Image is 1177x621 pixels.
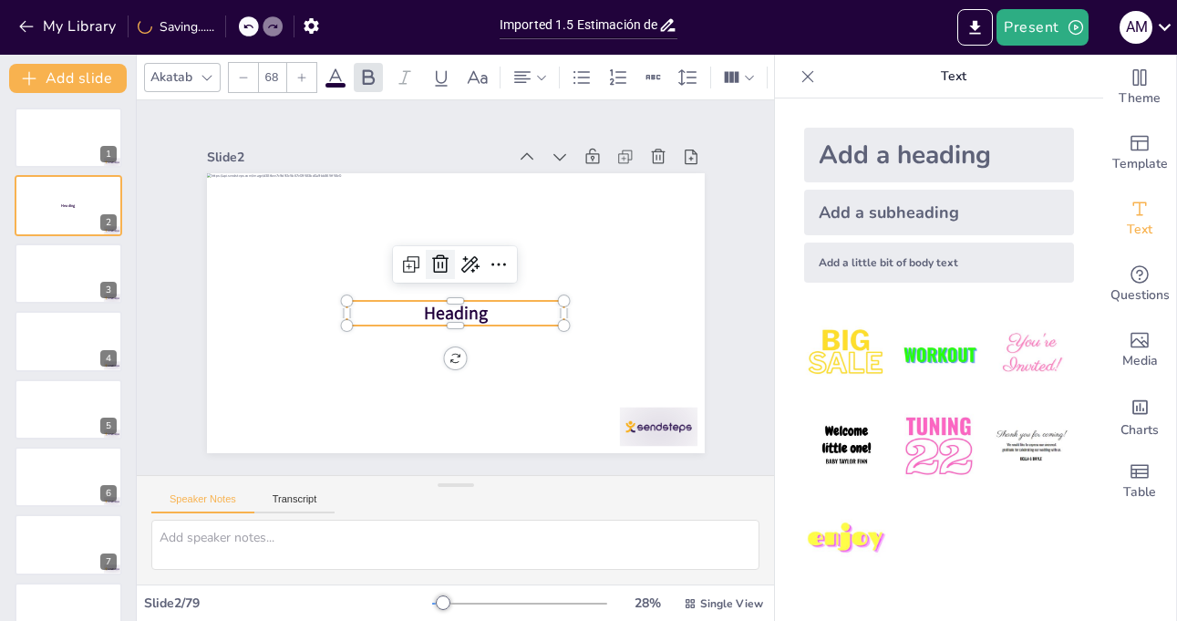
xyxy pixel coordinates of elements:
[144,595,432,612] div: Slide 2 / 79
[15,514,122,574] div: 7
[15,175,122,235] div: 2
[100,418,117,434] div: 5
[804,128,1074,182] div: Add a heading
[896,404,981,489] img: 5.jpeg
[1120,9,1152,46] button: A M
[1110,285,1170,305] span: Questions
[100,554,117,570] div: 7
[15,447,122,507] div: 6
[100,214,117,231] div: 2
[15,379,122,440] div: 5
[1103,383,1176,449] div: Add charts and graphs
[804,312,889,397] img: 1.jpeg
[254,493,336,513] button: Transcript
[700,596,763,611] span: Single View
[407,270,463,336] span: Heading
[896,312,981,397] img: 2.jpeg
[138,18,214,36] div: Saving......
[408,5,598,258] div: Slide 2
[989,312,1074,397] img: 3.jpeg
[1103,120,1176,186] div: Add ready made slides
[1122,351,1158,371] span: Media
[1112,154,1168,174] span: Template
[1120,420,1159,440] span: Charts
[100,282,117,298] div: 3
[1103,449,1176,514] div: Add a table
[957,9,993,46] button: Export to PowerPoint
[1103,186,1176,252] div: Add text boxes
[151,493,254,513] button: Speaker Notes
[804,404,889,489] img: 4.jpeg
[1119,88,1161,109] span: Theme
[989,404,1074,489] img: 6.jpeg
[718,63,759,92] div: Column Count
[9,64,127,93] button: Add slide
[147,65,196,89] div: Akatab
[822,55,1085,98] p: Text
[1103,55,1176,120] div: Change the overall theme
[1127,220,1152,240] span: Text
[804,497,889,582] img: 7.jpeg
[996,9,1088,46] button: Present
[1123,482,1156,502] span: Table
[804,243,1074,283] div: Add a little bit of body text
[1103,252,1176,317] div: Get real-time input from your audience
[500,12,658,38] input: Insert title
[804,190,1074,235] div: Add a subheading
[15,108,122,168] div: 1
[625,595,669,612] div: 28 %
[14,12,124,41] button: My Library
[100,350,117,367] div: 4
[15,243,122,304] div: 3
[15,311,122,371] div: 4
[100,146,117,162] div: 1
[61,203,75,209] span: Heading
[1103,317,1176,383] div: Add images, graphics, shapes or video
[1120,11,1152,44] div: A M
[100,485,117,502] div: 6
